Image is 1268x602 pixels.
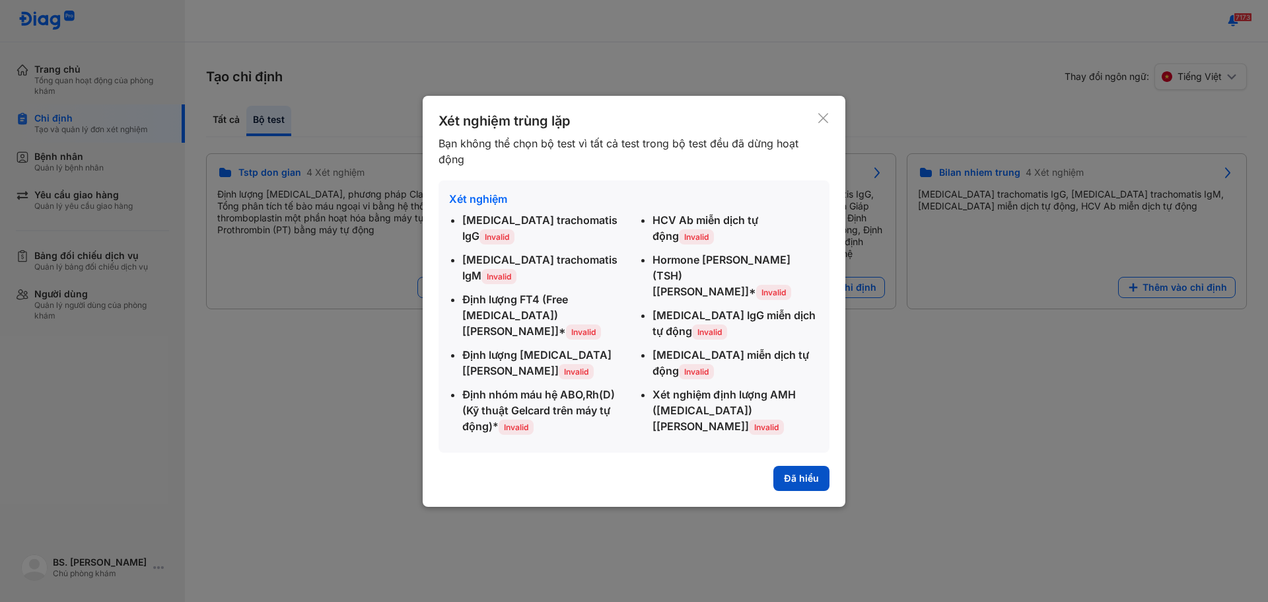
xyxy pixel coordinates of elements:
div: HCV Ab miễn dịch tự động [652,212,819,244]
div: Định nhóm máu hệ ABO,Rh(D) (Kỹ thuật Gelcard trên máy tự động)* [462,387,629,434]
span: Invalid [679,229,714,245]
button: Đã hiểu [773,466,829,491]
div: Định lượng [MEDICAL_DATA] [[PERSON_NAME]] [462,347,629,379]
span: Invalid [566,324,601,340]
div: [MEDICAL_DATA] IgG miễn dịch tự động [652,307,819,339]
div: Xét nghiệm [449,191,819,207]
span: Invalid [679,364,714,379]
div: Bạn không thể chọn bộ test vì tất cả test trong bộ test đều đã dừng hoạt động [439,135,817,167]
div: [MEDICAL_DATA] trachomatis IgG [462,212,629,244]
span: Invalid [499,420,534,435]
span: Invalid [481,269,516,284]
div: Định lượng FT4 (Free [MEDICAL_DATA]) [[PERSON_NAME]]* [462,291,629,339]
div: [MEDICAL_DATA] miễn dịch tự động [652,347,819,379]
span: Invalid [479,229,514,245]
div: Xét nghiệm trùng lặp [439,112,817,130]
div: [MEDICAL_DATA] trachomatis IgM [462,252,629,283]
span: Invalid [749,420,784,435]
span: Invalid [756,285,791,300]
div: Xét nghiệm định lượng AMH ([MEDICAL_DATA]) [[PERSON_NAME]] [652,387,819,434]
div: Hormone [PERSON_NAME] (TSH) [[PERSON_NAME]]* [652,252,819,299]
span: Invalid [559,364,594,379]
span: Invalid [692,324,727,340]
